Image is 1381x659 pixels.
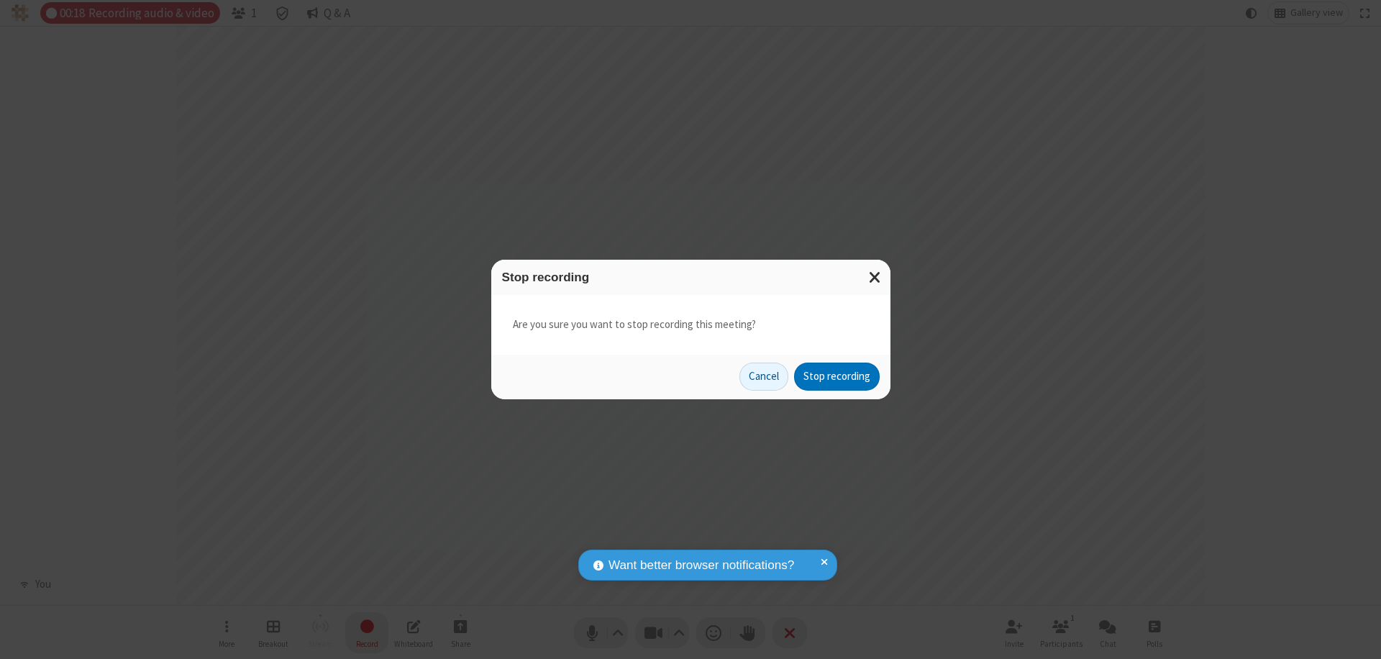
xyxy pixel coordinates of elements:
h3: Stop recording [502,271,880,284]
button: Close modal [860,260,890,295]
button: Stop recording [794,363,880,391]
span: Want better browser notifications? [609,556,794,575]
div: Are you sure you want to stop recording this meeting? [491,295,890,355]
button: Cancel [739,363,788,391]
